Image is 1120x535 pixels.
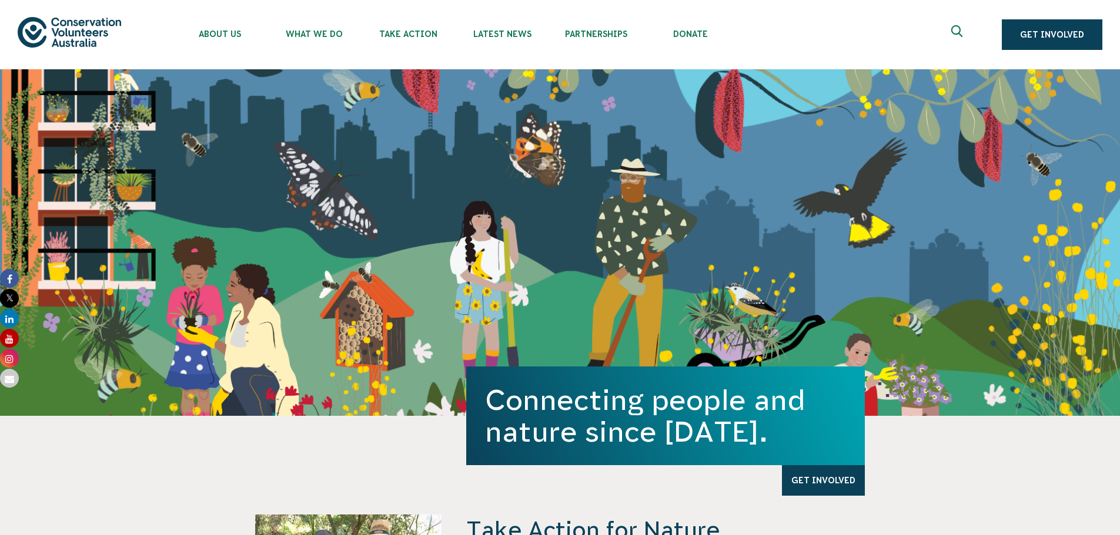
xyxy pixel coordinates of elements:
[455,29,549,39] span: Latest News
[1002,19,1102,50] a: Get Involved
[951,25,966,44] span: Expand search box
[267,29,361,39] span: What We Do
[944,21,972,49] button: Expand search box Close search box
[782,465,865,496] a: Get Involved
[549,29,643,39] span: Partnerships
[18,17,121,47] img: logo.svg
[485,384,846,447] h1: Connecting people and nature since [DATE].
[173,29,267,39] span: About Us
[643,29,737,39] span: Donate
[361,29,455,39] span: Take Action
